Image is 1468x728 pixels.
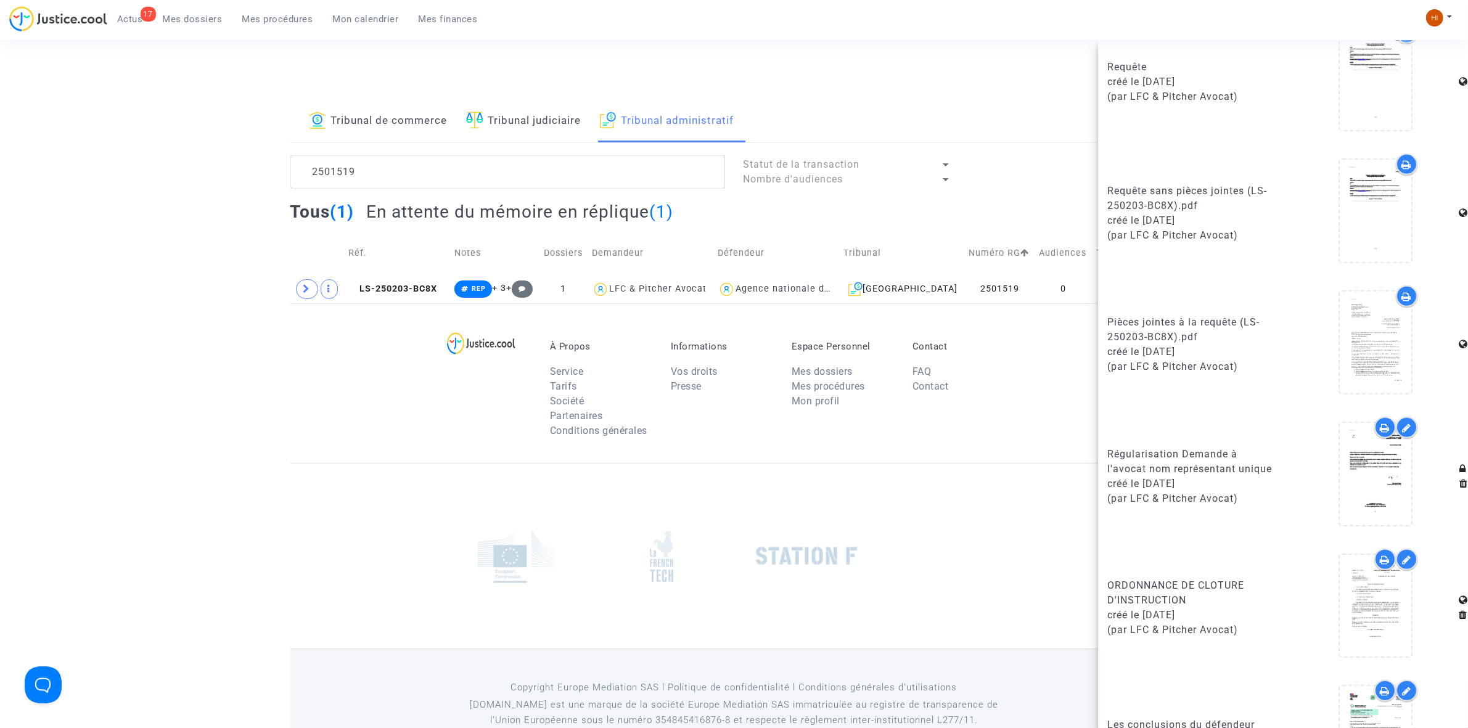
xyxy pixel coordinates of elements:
span: Mes finances [419,14,478,25]
div: (par LFC & Pitcher Avocat) [1107,89,1274,104]
div: créé le [DATE] [1107,75,1274,89]
img: europe_commision.png [478,530,555,583]
td: Audiences [1035,231,1093,275]
span: Mes procédures [242,14,313,25]
a: 17Actus [107,10,153,28]
h2: Tous [290,201,355,223]
img: icon-user.svg [592,280,610,298]
a: Presse [671,380,702,392]
a: FAQ [912,366,932,377]
p: Contact [912,341,1015,352]
p: À Propos [550,341,652,352]
div: (par LFC & Pitcher Avocat) [1107,359,1274,374]
td: Transaction [1093,231,1157,275]
span: LS-250203-BC8X [348,284,437,294]
td: 2501519 [964,275,1035,303]
a: Société [550,395,584,407]
a: Tarifs [550,380,577,392]
img: icon-archive.svg [600,112,617,129]
div: [GEOGRAPHIC_DATA] [843,282,960,297]
a: Mes finances [409,10,488,28]
a: Service [550,366,584,377]
p: Espace Personnel [792,341,894,352]
td: Numéro RG [964,231,1035,275]
div: Régularisation Demande à l'avocat nom représentant unique [1107,447,1274,476]
span: REP [472,285,486,293]
a: Partenaires [550,410,603,422]
span: Nombre d'audiences [744,173,843,185]
a: Tribunal de commerce [309,100,448,142]
span: Statut de la transaction [744,158,860,170]
div: (par LFC & Pitcher Avocat) [1107,491,1274,506]
img: logo-lg.svg [447,332,515,354]
img: jc-logo.svg [9,6,107,31]
div: (par LFC & Pitcher Avocat) [1107,623,1274,637]
div: créé le [DATE] [1107,213,1274,228]
div: créé le [DATE] [1107,476,1274,491]
h2: En attente du mémoire en réplique [366,201,673,223]
div: Agence nationale de l'habitat [736,284,871,294]
a: Mes dossiers [153,10,232,28]
span: Mon calendrier [333,14,399,25]
span: + [506,283,533,293]
a: Mes procédures [232,10,323,28]
a: Vos droits [671,366,718,377]
img: icon-banque.svg [309,112,326,129]
td: Notes [450,231,539,275]
span: + 3 [492,283,506,293]
a: Mes procédures [792,380,865,392]
p: Informations [671,341,773,352]
div: Requête [1107,60,1274,75]
td: 0 [1035,275,1093,303]
span: (1) [649,202,673,222]
a: Mon profil [792,395,840,407]
td: 1 [539,275,588,303]
div: (par LFC & Pitcher Avocat) [1107,228,1274,243]
a: Tribunal administratif [600,100,734,142]
div: créé le [DATE] [1107,608,1274,623]
div: Requête sans pièces jointes (LS-250203-BC8X).pdf [1107,184,1274,213]
td: Réf. [344,231,450,275]
img: french_tech.png [650,530,673,583]
span: (1) [330,202,355,222]
div: LFC & Pitcher Avocat [609,284,707,294]
a: Tribunal judiciaire [466,100,581,142]
a: Mes dossiers [792,366,853,377]
td: Tribunal [839,231,964,275]
td: Demandeur [588,231,713,275]
a: Mon calendrier [323,10,409,28]
div: Pièces jointes à la requête (LS-250203-BC8X).pdf [1107,315,1274,345]
img: icon-user.svg [718,280,736,298]
div: créé le [DATE] [1107,345,1274,359]
div: ORDONNANCE DE CLOTURE D'INSTRUCTION [1107,578,1274,608]
p: [DOMAIN_NAME] est une marque de la société Europe Mediation SAS immatriculée au registre de tr... [453,697,1015,728]
a: Contact [912,380,949,392]
img: stationf.png [756,547,858,565]
td: Dossiers [539,231,588,275]
img: icon-archive.svg [848,282,863,297]
span: Mes dossiers [163,14,223,25]
a: Conditions générales [550,425,647,436]
td: Défendeur [713,231,839,275]
span: Actus [117,14,143,25]
img: icon-faciliter-sm.svg [466,112,483,129]
p: Copyright Europe Mediation SAS l Politique de confidentialité l Conditions générales d’utilisa... [453,680,1015,695]
iframe: Help Scout Beacon - Open [25,666,62,703]
img: fc99b196863ffcca57bb8fe2645aafd9 [1426,9,1443,27]
div: 17 [141,7,156,22]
